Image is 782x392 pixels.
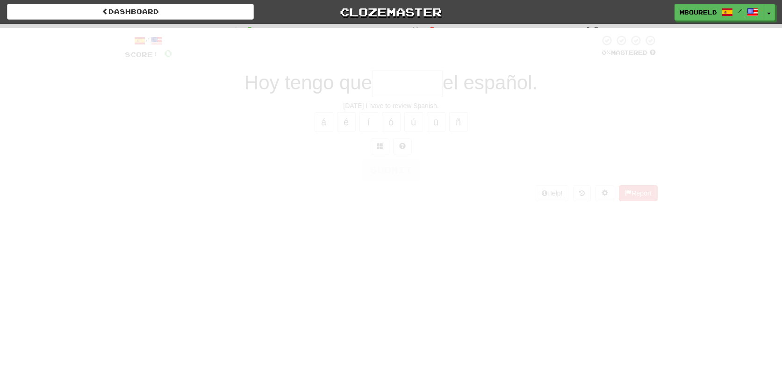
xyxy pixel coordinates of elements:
[125,101,658,110] div: [DATE] I have to review Spanish.
[674,4,763,21] a: mboureld /
[528,26,561,36] span: To go
[164,47,172,59] span: 0
[619,185,657,201] button: Report
[602,49,611,56] span: 0 %
[443,72,538,94] span: el español.
[125,35,172,46] div: /
[315,112,333,132] button: á
[362,159,420,181] button: Submit
[371,138,389,154] button: Switch sentence to multiple choice alt+p
[428,25,436,36] span: 0
[177,26,222,36] span: Correct
[680,8,717,16] span: mboureld
[346,26,405,36] span: Incorrect
[567,27,578,35] span: :
[584,25,600,36] span: 10
[7,4,254,20] a: Dashboard
[382,112,401,132] button: ó
[600,49,658,57] div: Mastered
[536,185,569,201] button: Help!
[125,51,158,58] span: Score:
[738,7,742,14] span: /
[411,27,422,35] span: :
[268,4,515,20] a: Clozemaster
[244,72,372,94] span: Hoy tengo que
[404,112,423,132] button: ú
[573,185,591,201] button: Round history (alt+y)
[359,112,378,132] button: í
[337,112,356,132] button: é
[427,112,445,132] button: ü
[449,112,468,132] button: ñ
[229,27,239,35] span: :
[246,25,254,36] span: 0
[393,138,412,154] button: Single letter hint - you only get 1 per sentence and score half the points! alt+h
